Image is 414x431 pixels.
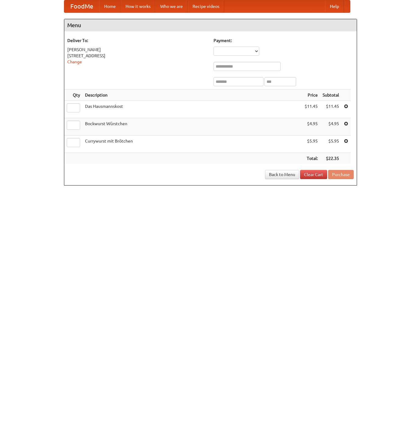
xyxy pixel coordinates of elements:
[67,47,207,53] div: [PERSON_NAME]
[64,90,83,101] th: Qty
[320,118,341,136] td: $4.95
[64,19,357,31] h4: Menu
[328,170,354,179] button: Purchase
[64,0,99,12] a: FoodMe
[265,170,299,179] a: Back to Menu
[121,0,155,12] a: How it works
[83,136,302,153] td: Currywurst mit Brötchen
[99,0,121,12] a: Home
[302,153,320,164] th: Total:
[320,153,341,164] th: $22.35
[302,136,320,153] td: $5.95
[83,90,302,101] th: Description
[320,90,341,101] th: Subtotal
[214,37,354,44] h5: Payment:
[83,101,302,118] td: Das Hausmannskost
[67,59,82,64] a: Change
[155,0,188,12] a: Who we are
[325,0,344,12] a: Help
[302,90,320,101] th: Price
[302,101,320,118] td: $11.45
[67,53,207,59] div: [STREET_ADDRESS]
[67,37,207,44] h5: Deliver To:
[188,0,224,12] a: Recipe videos
[320,101,341,118] td: $11.45
[320,136,341,153] td: $5.95
[302,118,320,136] td: $4.95
[300,170,327,179] a: Clear Cart
[83,118,302,136] td: Bockwurst Würstchen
